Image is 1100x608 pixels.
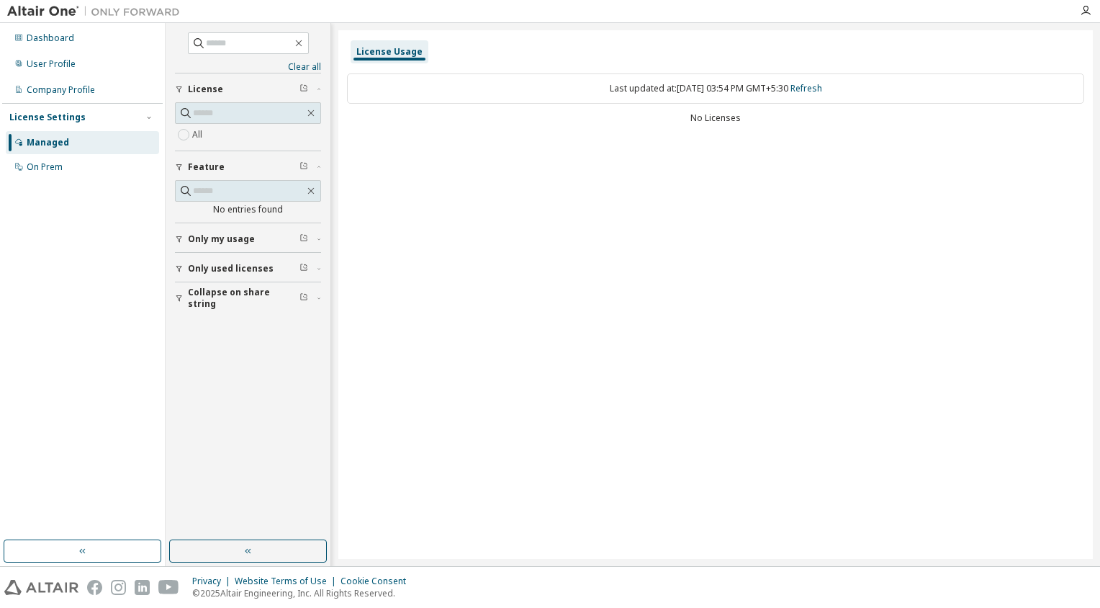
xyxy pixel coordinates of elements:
[7,4,187,19] img: Altair One
[299,233,308,245] span: Clear filter
[27,161,63,173] div: On Prem
[175,61,321,73] a: Clear all
[27,32,74,44] div: Dashboard
[341,576,415,587] div: Cookie Consent
[192,587,415,599] p: © 2025 Altair Engineering, Inc. All Rights Reserved.
[235,576,341,587] div: Website Terms of Use
[299,292,308,304] span: Clear filter
[188,233,255,245] span: Only my usage
[192,126,205,143] label: All
[175,253,321,285] button: Only used licenses
[111,580,126,595] img: instagram.svg
[4,580,78,595] img: altair_logo.svg
[188,84,223,95] span: License
[175,223,321,255] button: Only my usage
[790,82,822,94] a: Refresh
[175,151,321,183] button: Feature
[347,73,1084,104] div: Last updated at: [DATE] 03:54 PM GMT+5:30
[188,287,299,310] span: Collapse on share string
[87,580,102,595] img: facebook.svg
[175,204,321,215] div: No entries found
[27,58,76,70] div: User Profile
[175,282,321,314] button: Collapse on share string
[347,112,1084,124] div: No Licenses
[27,137,69,148] div: Managed
[9,112,86,123] div: License Settings
[158,580,179,595] img: youtube.svg
[27,84,95,96] div: Company Profile
[135,580,150,595] img: linkedin.svg
[188,161,225,173] span: Feature
[299,263,308,274] span: Clear filter
[192,576,235,587] div: Privacy
[299,84,308,95] span: Clear filter
[299,161,308,173] span: Clear filter
[175,73,321,105] button: License
[188,263,274,274] span: Only used licenses
[356,46,423,58] div: License Usage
